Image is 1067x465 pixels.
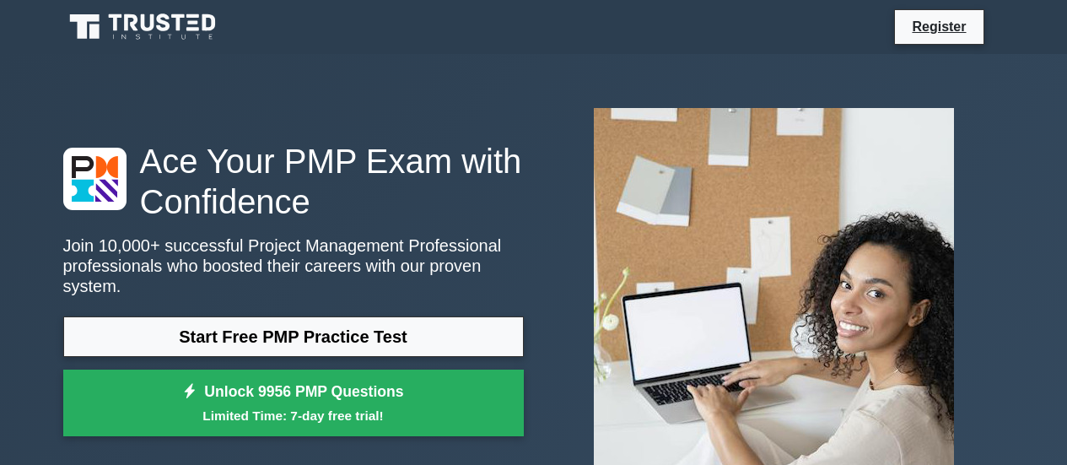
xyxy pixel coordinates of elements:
a: Unlock 9956 PMP QuestionsLimited Time: 7-day free trial! [63,370,524,437]
small: Limited Time: 7-day free trial! [84,406,503,425]
a: Start Free PMP Practice Test [63,316,524,357]
a: Register [902,16,976,37]
h1: Ace Your PMP Exam with Confidence [63,141,524,222]
p: Join 10,000+ successful Project Management Professional professionals who boosted their careers w... [63,235,524,296]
